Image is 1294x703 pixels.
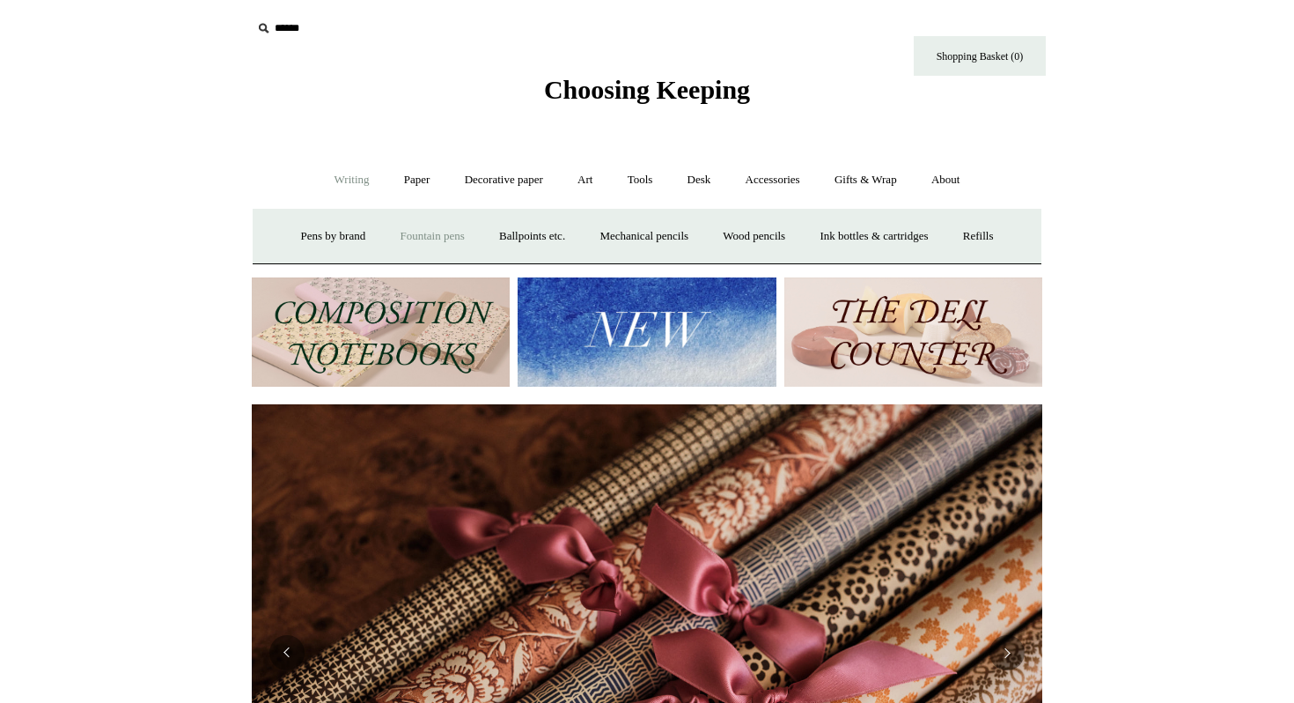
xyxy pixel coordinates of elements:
a: Decorative paper [449,157,559,203]
button: Previous [269,635,305,670]
a: Gifts & Wrap [819,157,913,203]
a: Ballpoints etc. [483,213,581,260]
a: Desk [672,157,727,203]
a: Shopping Basket (0) [914,36,1046,76]
a: Accessories [730,157,816,203]
span: Choosing Keeping [544,75,750,104]
img: New.jpg__PID:f73bdf93-380a-4a35-bcfe-7823039498e1 [518,277,776,388]
a: Art [562,157,608,203]
img: 202302 Composition ledgers.jpg__PID:69722ee6-fa44-49dd-a067-31375e5d54ec [252,277,510,388]
a: About [915,157,976,203]
a: Tools [612,157,669,203]
a: Fountain pens [384,213,480,260]
a: Paper [388,157,446,203]
a: Writing [319,157,386,203]
button: Next [989,635,1025,670]
img: The Deli Counter [784,277,1042,388]
a: Pens by brand [285,213,382,260]
a: Refills [947,213,1010,260]
a: Ink bottles & cartridges [804,213,944,260]
a: Choosing Keeping [544,89,750,101]
a: Wood pencils [707,213,801,260]
a: Mechanical pencils [584,213,704,260]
